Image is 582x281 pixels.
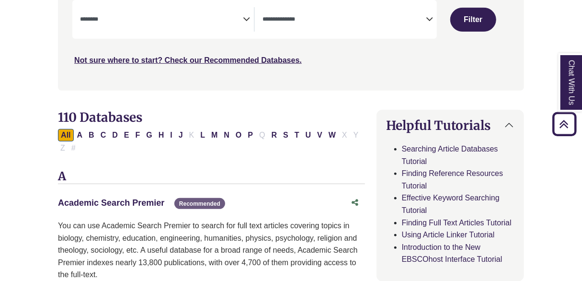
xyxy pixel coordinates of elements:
button: Filter Results M [208,129,220,141]
button: Filter Results T [292,129,302,141]
textarea: Search [80,16,243,24]
button: Filter Results V [314,129,325,141]
button: Filter Results C [98,129,109,141]
a: Academic Search Premier [58,198,164,208]
button: Filter Results J [176,129,186,141]
button: Filter Results B [86,129,97,141]
h3: A [58,170,365,184]
a: Searching Article Databases Tutorial [402,145,498,165]
span: 110 Databases [58,109,142,125]
button: Filter Results L [197,129,208,141]
a: Finding Reference Resources Tutorial [402,169,503,190]
button: Filter Results O [233,129,244,141]
button: Filter Results A [74,129,86,141]
a: Effective Keyword Searching Tutorial [402,194,500,214]
span: Recommended [174,198,225,209]
button: Filter Results N [221,129,232,141]
button: Filter Results G [143,129,155,141]
a: Back to Top [549,117,580,130]
div: Alpha-list to filter by first letter of database name [58,130,362,152]
a: Introduction to the New EBSCOhost Interface Tutorial [402,243,502,264]
button: Filter Results I [167,129,175,141]
a: Finding Full Text Articles Tutorial [402,219,512,227]
button: All [58,129,73,141]
button: Submit for Search Results [450,8,496,32]
button: Filter Results F [133,129,143,141]
p: You can use Academic Search Premier to search for full text articles covering topics in biology, ... [58,220,365,281]
button: Filter Results E [121,129,132,141]
button: Filter Results R [269,129,280,141]
button: Filter Results U [303,129,314,141]
button: Filter Results H [156,129,167,141]
a: Using Article Linker Tutorial [402,231,495,239]
button: Filter Results P [245,129,256,141]
textarea: Search [262,16,425,24]
a: Not sure where to start? Check our Recommended Databases. [74,56,302,64]
button: Filter Results D [109,129,121,141]
button: Filter Results W [326,129,339,141]
button: Filter Results S [280,129,291,141]
button: Helpful Tutorials [377,110,524,140]
button: Share this database [346,194,365,212]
